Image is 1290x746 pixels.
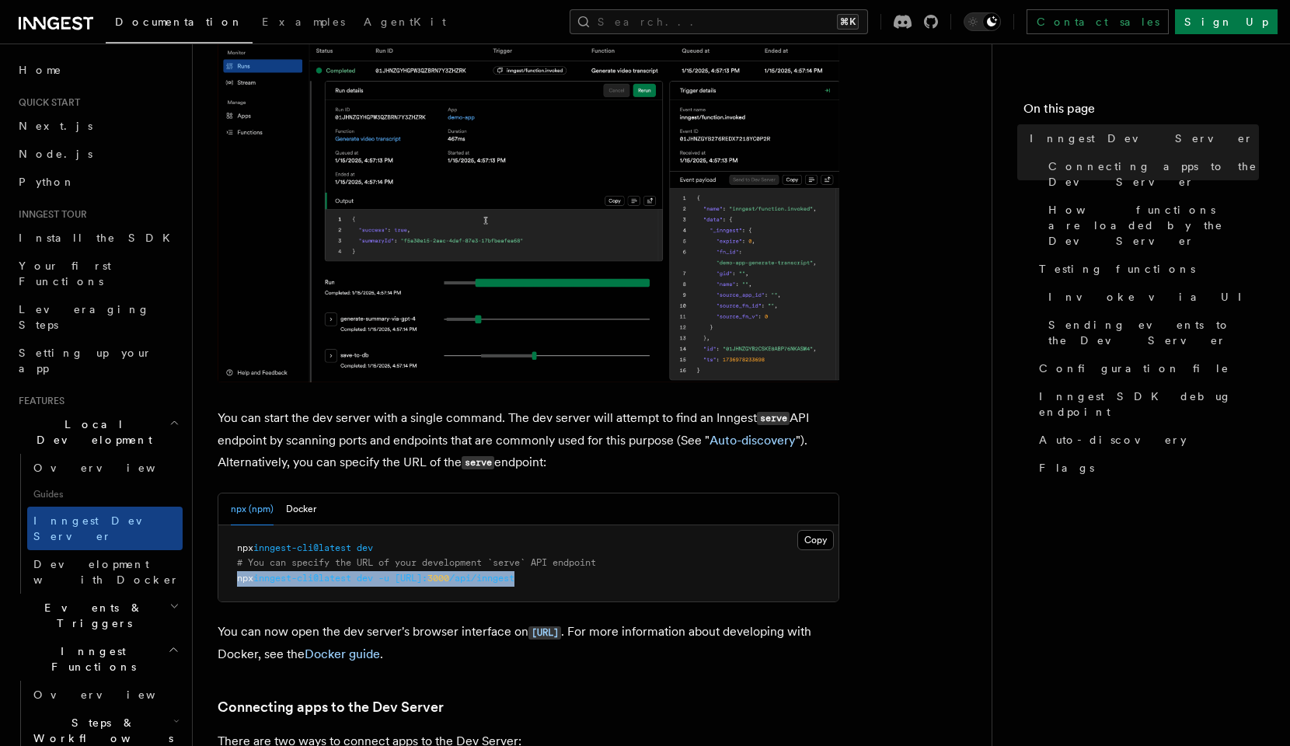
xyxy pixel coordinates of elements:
[286,493,316,525] button: Docker
[115,16,243,28] span: Documentation
[253,542,351,553] span: inngest-cli@latest
[253,5,354,42] a: Examples
[528,624,561,639] a: [URL]
[19,62,62,78] span: Home
[19,120,92,132] span: Next.js
[12,208,87,221] span: Inngest tour
[1030,131,1253,146] span: Inngest Dev Server
[12,594,183,637] button: Events & Triggers
[1048,159,1259,190] span: Connecting apps to the Dev Server
[12,643,168,675] span: Inngest Functions
[12,96,80,109] span: Quick start
[33,688,193,701] span: Overview
[12,454,183,594] div: Local Development
[12,395,64,407] span: Features
[1048,317,1259,348] span: Sending events to the Dev Server
[1048,202,1259,249] span: How functions are loaded by the Dev Server
[33,462,193,474] span: Overview
[528,626,561,640] code: [URL]
[19,260,111,288] span: Your first Functions
[305,647,380,661] a: Docker guide
[1033,382,1259,426] a: Inngest SDK debug endpoint
[27,454,183,482] a: Overview
[12,410,183,454] button: Local Development
[1033,354,1259,382] a: Configuration file
[231,493,274,525] button: npx (npm)
[462,456,494,469] code: serve
[27,482,183,507] span: Guides
[237,573,253,584] span: npx
[364,16,446,28] span: AgentKit
[395,573,427,584] span: [URL]:
[357,573,373,584] span: dev
[19,347,152,375] span: Setting up your app
[27,715,173,746] span: Steps & Workflows
[12,112,183,140] a: Next.js
[427,573,449,584] span: 3000
[1033,255,1259,283] a: Testing functions
[1039,361,1229,376] span: Configuration file
[1175,9,1278,34] a: Sign Up
[253,573,351,584] span: inngest-cli@latest
[19,303,150,331] span: Leveraging Steps
[1033,454,1259,482] a: Flags
[27,681,183,709] a: Overview
[964,12,1001,31] button: Toggle dark mode
[19,148,92,160] span: Node.js
[378,573,389,584] span: -u
[1042,196,1259,255] a: How functions are loaded by the Dev Server
[12,56,183,84] a: Home
[12,417,169,448] span: Local Development
[218,696,444,718] a: Connecting apps to the Dev Server
[709,433,796,448] a: Auto-discovery
[797,530,834,550] button: Copy
[354,5,455,42] a: AgentKit
[12,168,183,196] a: Python
[1042,152,1259,196] a: Connecting apps to the Dev Server
[1027,9,1169,34] a: Contact sales
[19,232,180,244] span: Install the SDK
[1039,432,1187,448] span: Auto-discovery
[1023,99,1259,124] h4: On this page
[757,412,790,425] code: serve
[218,407,839,474] p: You can start the dev server with a single command. The dev server will attempt to find an Innges...
[357,542,373,553] span: dev
[12,140,183,168] a: Node.js
[27,507,183,550] a: Inngest Dev Server
[237,542,253,553] span: npx
[27,550,183,594] a: Development with Docker
[12,295,183,339] a: Leveraging Steps
[19,176,75,188] span: Python
[1023,124,1259,152] a: Inngest Dev Server
[33,514,166,542] span: Inngest Dev Server
[1048,289,1255,305] span: Invoke via UI
[237,557,596,568] span: # You can specify the URL of your development `serve` API endpoint
[1039,389,1259,420] span: Inngest SDK debug endpoint
[837,14,859,30] kbd: ⌘K
[12,637,183,681] button: Inngest Functions
[1033,426,1259,454] a: Auto-discovery
[12,252,183,295] a: Your first Functions
[570,9,868,34] button: Search...⌘K
[1039,261,1195,277] span: Testing functions
[12,224,183,252] a: Install the SDK
[1039,460,1094,476] span: Flags
[1042,311,1259,354] a: Sending events to the Dev Server
[106,5,253,44] a: Documentation
[1042,283,1259,311] a: Invoke via UI
[33,558,180,586] span: Development with Docker
[449,573,514,584] span: /api/inngest
[218,621,839,665] p: You can now open the dev server's browser interface on . For more information about developing wi...
[262,16,345,28] span: Examples
[12,600,169,631] span: Events & Triggers
[12,339,183,382] a: Setting up your app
